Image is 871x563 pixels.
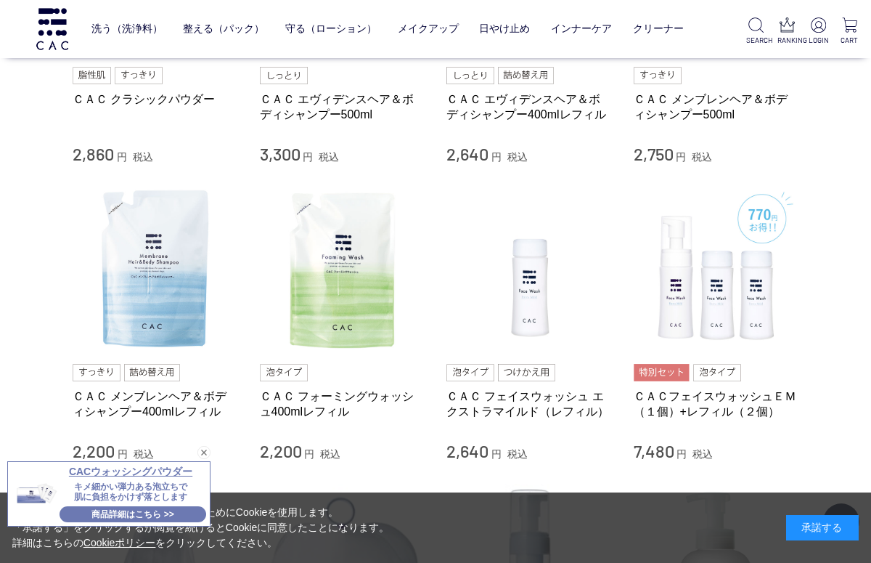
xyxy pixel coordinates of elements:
p: RANKING [777,35,797,46]
img: ＣＡＣフェイスウォッシュＥＭ（１個）+レフィル（２個） [634,187,799,352]
a: ＣＡＣ フェイスウォッシュ エクストラマイルド（レフィル） [446,389,612,420]
img: ＣＡＣ フェイスウォッシュ エクストラマイルド（レフィル） [446,187,612,352]
a: 守る（ローション） [285,12,377,46]
a: ＣＡＣ メンブレンヘア＆ボディシャンプー400mlレフィル [73,389,238,420]
span: 税込 [133,151,153,163]
img: 泡タイプ [446,364,494,381]
a: CART [840,17,859,46]
span: 2,640 [446,440,488,461]
span: 円 [304,448,314,460]
span: 2,200 [73,440,115,461]
span: 税込 [134,448,154,460]
img: ＣＡＣ フォーミングウォッシュ400mlレフィル [260,187,425,352]
a: ＣＡＣ フォーミングウォッシュ400mlレフィル [260,389,425,420]
span: 円 [491,448,502,460]
a: ＣＡＣフェイスウォッシュＥＭ（１個）+レフィル（２個） [634,389,799,420]
img: すっきり [73,364,120,381]
p: CART [840,35,859,46]
span: 7,480 [634,440,674,461]
img: 泡タイプ [260,364,308,381]
a: インナーケア [551,12,612,46]
a: 日やけ止め [479,12,530,46]
a: Cookieポリシー [83,537,156,548]
p: LOGIN [809,35,828,46]
span: 2,640 [446,143,488,164]
span: 円 [118,448,128,460]
img: 泡タイプ [693,364,741,381]
a: クリーナー [633,12,684,46]
span: 税込 [692,151,712,163]
span: 2,200 [260,440,302,461]
span: 税込 [320,448,340,460]
div: 承諾する [786,515,859,540]
span: 円 [117,151,127,163]
span: 円 [676,448,687,460]
span: 円 [491,151,502,163]
img: 特別セット [634,364,690,381]
span: 円 [676,151,686,163]
img: ＣＡＣ メンブレンヘア＆ボディシャンプー400mlレフィル [73,187,238,352]
a: ＣＡＣ メンブレンヘア＆ボディシャンプー500ml [634,92,799,123]
span: 3,300 [260,143,300,164]
a: 整える（パック） [183,12,264,46]
p: SEARCH [746,35,766,46]
span: 税込 [507,448,528,460]
a: ＣＡＣ クラシックパウダー [73,92,238,107]
span: 税込 [692,448,713,460]
a: SEARCH [746,17,766,46]
a: ＣＡＣ エヴィデンスヘア＆ボディシャンプー400mlレフィル [446,92,612,123]
a: 洗う（洗浄料） [91,12,163,46]
span: 円 [303,151,313,163]
img: 詰め替え用 [124,364,180,381]
a: メイクアップ [398,12,459,46]
span: 2,860 [73,143,114,164]
a: ＣＡＣ エヴィデンスヘア＆ボディシャンプー500ml [260,92,425,123]
img: つけかえ用 [498,364,555,381]
img: logo [34,8,70,49]
span: 2,750 [634,143,674,164]
span: 税込 [319,151,339,163]
a: RANKING [777,17,797,46]
span: 税込 [507,151,528,163]
img: 脂性肌 [73,67,111,84]
a: LOGIN [809,17,828,46]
